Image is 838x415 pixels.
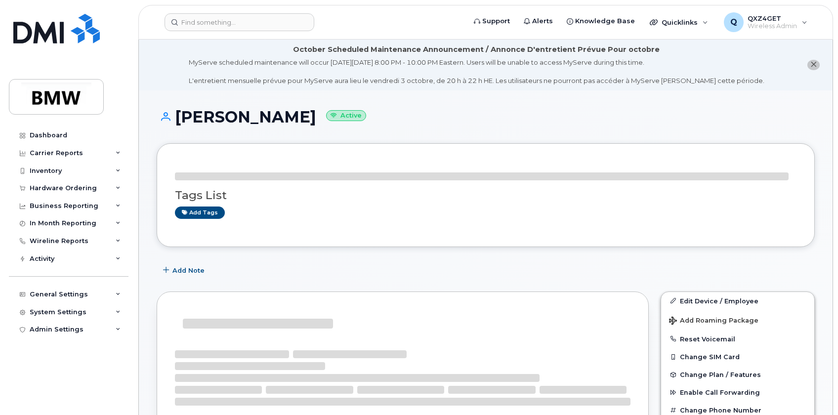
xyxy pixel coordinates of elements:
span: Change Plan / Features [680,371,761,378]
span: Add Note [172,266,205,275]
button: Enable Call Forwarding [661,383,814,401]
button: Add Note [157,262,213,280]
div: October Scheduled Maintenance Announcement / Annonce D'entretient Prévue Pour octobre [293,44,660,55]
button: Change Plan / Features [661,366,814,383]
a: Add tags [175,207,225,219]
button: close notification [807,60,820,70]
div: MyServe scheduled maintenance will occur [DATE][DATE] 8:00 PM - 10:00 PM Eastern. Users will be u... [189,58,764,85]
button: Change SIM Card [661,348,814,366]
h1: [PERSON_NAME] [157,108,815,125]
button: Reset Voicemail [661,330,814,348]
h3: Tags List [175,189,796,202]
button: Add Roaming Package [661,310,814,330]
a: Edit Device / Employee [661,292,814,310]
small: Active [326,110,366,122]
span: Add Roaming Package [669,317,758,326]
span: Enable Call Forwarding [680,389,760,396]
